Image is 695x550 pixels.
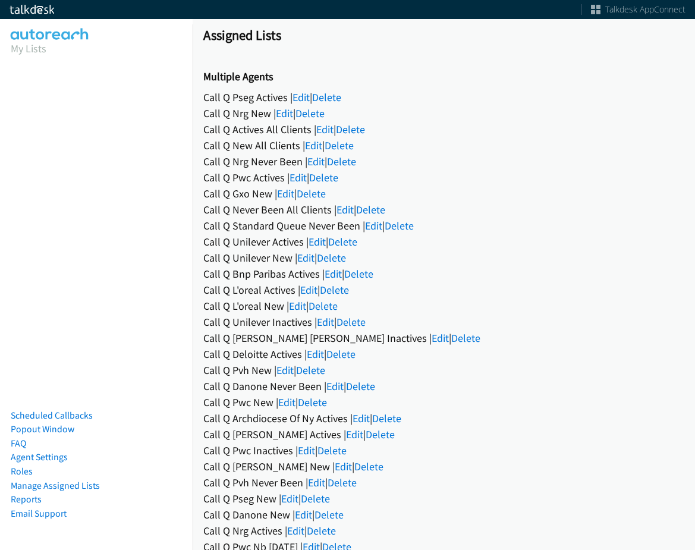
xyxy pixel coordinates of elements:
a: Delete [327,155,356,168]
a: Edit [316,122,334,136]
a: Delete [298,395,327,409]
h2: Multiple Agents [203,70,684,84]
a: Agent Settings [11,451,68,463]
a: Delete [301,492,330,505]
div: Call Q Pseg New | | [203,491,684,507]
a: Roles [11,466,33,477]
a: Edit [300,283,317,297]
div: Call Q Pvh New | | [203,362,684,378]
a: Delete [385,219,414,232]
a: Delete [337,315,366,329]
a: Delete [309,171,338,184]
a: Delete [320,283,349,297]
a: Edit [317,315,334,329]
a: Edit [295,508,312,521]
a: Edit [290,171,307,184]
a: Delete [346,379,375,393]
a: Delete [325,139,354,152]
div: Call Q Pwc Inactives | | [203,442,684,458]
a: Delete [297,187,326,200]
a: Edit [365,219,382,232]
div: Call Q Danone Never Been | | [203,378,684,394]
div: Call Q Actives All Clients | | [203,121,684,137]
a: Edit [293,90,310,104]
a: Delete [307,524,336,538]
div: Call Q [PERSON_NAME] [PERSON_NAME] Inactives | | [203,330,684,346]
a: Edit [307,347,324,361]
div: Call Q Nrg New | | [203,105,684,121]
div: Call Q Pwc Actives | | [203,169,684,186]
a: Delete [372,411,401,425]
div: Call Q Bnp Paribas Actives | | [203,266,684,282]
div: Call Q L'oreal Actives | | [203,282,684,298]
a: Delete [295,106,325,120]
div: Call Q Danone New | | [203,507,684,523]
div: Call Q Pseg Actives | | [203,89,684,105]
a: Popout Window [11,423,74,435]
a: My Lists [11,42,46,55]
a: Edit [287,524,304,538]
div: Call Q Nrg Never Been | | [203,153,684,169]
a: Email Support [11,508,67,519]
a: Delete [317,251,346,265]
a: Edit [305,139,322,152]
a: Edit [326,379,344,393]
a: Delete [328,235,357,249]
div: Call Q Deloitte Actives | | [203,346,684,362]
a: Delete [366,428,395,441]
div: Call Q Archdiocese Of Ny Actives | | [203,410,684,426]
div: Call Q New All Clients | | [203,137,684,153]
a: Delete [336,122,365,136]
a: FAQ [11,438,26,449]
div: Call Q [PERSON_NAME] New | | [203,458,684,474]
a: Edit [432,331,449,345]
h1: Assigned Lists [203,27,684,43]
div: Call Q Pwc New | | [203,394,684,410]
div: Call Q Nrg Actives | | [203,523,684,539]
div: Call Q Pvh Never Been | | [203,474,684,491]
a: Delete [309,299,338,313]
a: Delete [356,203,385,216]
a: Delete [317,444,347,457]
a: Edit [353,411,370,425]
a: Delete [326,347,356,361]
a: Edit [276,106,293,120]
a: Delete [312,90,341,104]
div: Call Q Gxo New | | [203,186,684,202]
a: Delete [315,508,344,521]
a: Delete [354,460,383,473]
a: Edit [308,476,325,489]
div: Call Q Unilever Inactives | | [203,314,684,330]
a: Edit [298,444,315,457]
a: Edit [307,155,325,168]
a: Delete [344,267,373,281]
a: Scheduled Callbacks [11,410,93,421]
div: Call Q Never Been All Clients | | [203,202,684,218]
a: Edit [281,492,298,505]
a: Edit [278,395,295,409]
a: Edit [276,363,294,377]
a: Reports [11,494,42,505]
div: Call Q Unilever New | | [203,250,684,266]
a: Delete [296,363,325,377]
a: Edit [297,251,315,265]
a: Edit [325,267,342,281]
a: Edit [335,460,352,473]
div: Call Q Standard Queue Never Been | | [203,218,684,234]
a: Delete [328,476,357,489]
a: Edit [309,235,326,249]
div: Call Q L'oreal New | | [203,298,684,314]
a: Manage Assigned Lists [11,480,100,491]
a: Edit [337,203,354,216]
div: Call Q Unilever Actives | | [203,234,684,250]
a: Edit [289,299,306,313]
div: Call Q [PERSON_NAME] Actives | | [203,426,684,442]
a: Delete [451,331,480,345]
a: Edit [346,428,363,441]
a: Talkdesk AppConnect [591,4,685,15]
a: Edit [277,187,294,200]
